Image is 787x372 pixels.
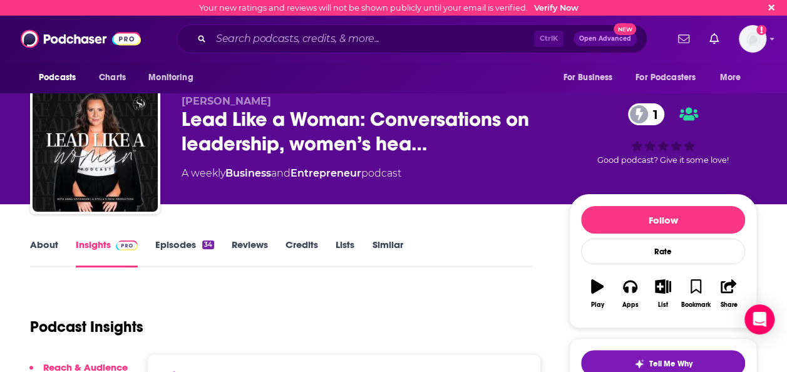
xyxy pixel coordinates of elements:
span: For Podcasters [635,69,696,86]
div: Share [720,301,737,309]
span: Good podcast? Give it some love! [597,155,729,165]
h1: Podcast Insights [30,318,143,336]
a: 1 [628,103,664,125]
a: Lists [336,239,354,267]
span: Monitoring [148,69,193,86]
div: Apps [622,301,639,309]
div: Open Intercom Messenger [744,304,774,334]
button: Share [712,271,745,316]
a: Reviews [232,239,268,267]
button: List [647,271,679,316]
span: Podcasts [39,69,76,86]
span: and [271,167,291,179]
span: 1 [640,103,664,125]
button: open menu [140,66,209,90]
img: User Profile [739,25,766,53]
button: open menu [627,66,714,90]
img: Podchaser Pro [116,240,138,251]
button: Follow [581,206,745,234]
span: Open Advanced [579,36,631,42]
a: Similar [372,239,403,267]
a: Show notifications dropdown [704,28,724,49]
div: List [658,301,668,309]
div: Search podcasts, credits, & more... [177,24,647,53]
span: Ctrl K [534,31,563,47]
div: 1Good podcast? Give it some love! [569,95,757,173]
img: tell me why sparkle [634,359,644,369]
span: Tell Me Why [649,359,692,369]
button: open menu [711,66,757,90]
a: Credits [285,239,318,267]
button: Show profile menu [739,25,766,53]
span: More [720,69,741,86]
a: Charts [91,66,133,90]
button: Bookmark [679,271,712,316]
input: Search podcasts, credits, & more... [211,29,534,49]
img: Podchaser - Follow, Share and Rate Podcasts [21,27,141,51]
span: Logged in as jbarbour [739,25,766,53]
button: Open AdvancedNew [574,31,637,46]
button: Apps [614,271,646,316]
svg: Email not verified [756,25,766,35]
img: Lead Like a Woman: Conversations on leadership, women’s health, and self-connection [33,86,158,212]
a: Entrepreneur [291,167,361,179]
span: Charts [99,69,126,86]
button: open menu [554,66,628,90]
div: Bookmark [681,301,711,309]
button: open menu [30,66,92,90]
a: Verify Now [534,3,579,13]
div: Play [591,301,604,309]
span: For Business [563,69,612,86]
button: Play [581,271,614,316]
a: InsightsPodchaser Pro [76,239,138,267]
a: About [30,239,58,267]
div: Rate [581,239,745,264]
div: Your new ratings and reviews will not be shown publicly until your email is verified. [199,3,579,13]
a: Business [225,167,271,179]
a: Show notifications dropdown [673,28,694,49]
span: [PERSON_NAME] [182,95,271,107]
a: Episodes34 [155,239,214,267]
div: 34 [202,240,214,249]
div: A weekly podcast [182,166,401,181]
span: New [614,23,636,35]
